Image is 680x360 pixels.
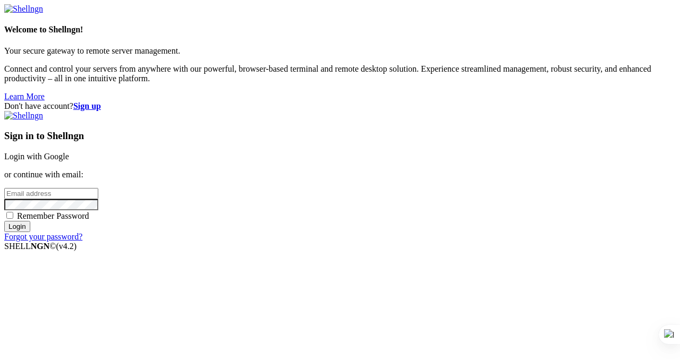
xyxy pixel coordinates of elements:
[4,4,43,14] img: Shellngn
[4,64,676,83] p: Connect and control your servers from anywhere with our powerful, browser-based terminal and remo...
[17,211,89,220] span: Remember Password
[4,25,676,35] h4: Welcome to Shellngn!
[56,242,77,251] span: 4.2.0
[73,101,101,110] a: Sign up
[6,212,13,219] input: Remember Password
[4,101,676,111] div: Don't have account?
[4,232,82,241] a: Forgot your password?
[4,188,98,199] input: Email address
[31,242,50,251] b: NGN
[4,242,76,251] span: SHELL ©
[4,152,69,161] a: Login with Google
[4,130,676,142] h3: Sign in to Shellngn
[4,46,676,56] p: Your secure gateway to remote server management.
[4,170,676,179] p: or continue with email:
[4,111,43,121] img: Shellngn
[4,221,30,232] input: Login
[4,92,45,101] a: Learn More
